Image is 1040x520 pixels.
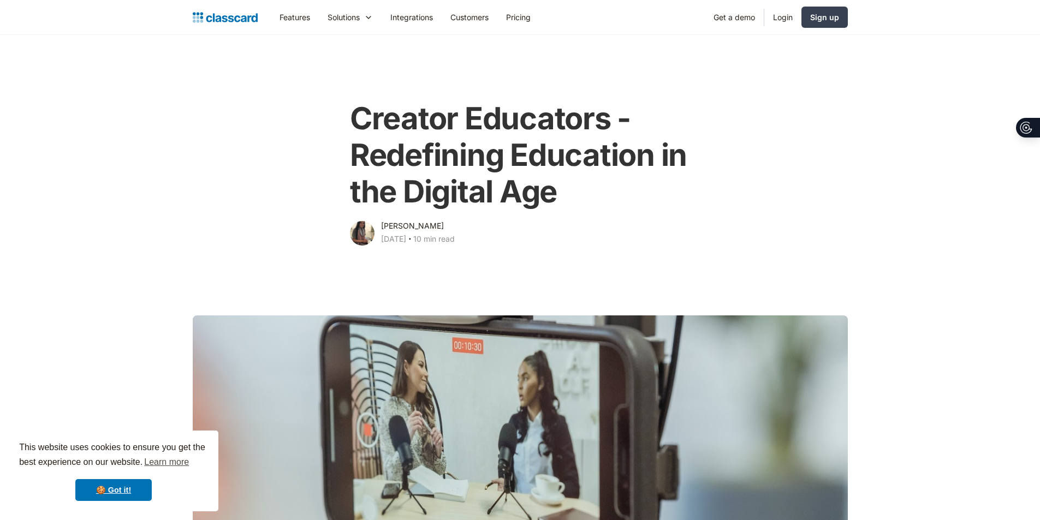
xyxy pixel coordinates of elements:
div: cookieconsent [9,431,218,511]
a: Login [764,5,801,29]
div: Solutions [328,11,360,23]
a: Customers [442,5,497,29]
a: Features [271,5,319,29]
a: Integrations [382,5,442,29]
div: [DATE] [381,232,406,246]
div: Solutions [319,5,382,29]
div: ‧ [406,232,413,248]
span: This website uses cookies to ensure you get the best experience on our website. [19,441,208,470]
a: Pricing [497,5,539,29]
a: learn more about cookies [142,454,191,470]
h1: Creator Educators - Redefining Education in the Digital Age [350,100,690,211]
a: Get a demo [705,5,764,29]
div: [PERSON_NAME] [381,219,444,232]
a: home [193,10,258,25]
a: dismiss cookie message [75,479,152,501]
a: Sign up [801,7,848,28]
div: Sign up [810,11,839,23]
div: 10 min read [413,232,455,246]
